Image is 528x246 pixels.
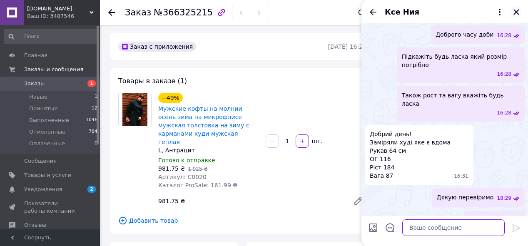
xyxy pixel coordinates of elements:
[87,186,96,193] span: 2
[368,7,378,17] button: Назад
[118,216,366,225] span: Добавить товар
[158,93,183,103] div: −49%
[27,5,90,12] span: Tonishop.com.ua
[108,8,115,17] div: Вернуться назад
[29,105,58,112] span: Принятые
[27,12,100,20] div: Ваш ID: 3487546
[118,77,187,85] span: Товары в заказе (1)
[158,146,259,154] div: L, Антрацит
[385,7,505,17] button: Ксе Ния
[402,91,520,108] span: Також рост та вагу вкажіть будь ласка
[154,7,213,17] span: №366325215
[89,128,97,136] span: 784
[29,117,69,124] span: Выполненные
[29,128,65,136] span: Отмененные
[370,130,451,180] span: Добрий день! Заміряли худі яке є вдома Рукав 64 см ОГ 116 Ріст 184 Вага 87
[385,7,419,17] span: Ксе Ния
[497,71,511,78] span: 16:28 12.10.2025
[24,221,46,229] span: Отзывы
[511,7,521,17] button: Закрыть
[497,32,511,39] span: 16:28 12.10.2025
[436,30,493,39] span: Доброго часу доби
[125,7,151,17] span: Заказ
[358,8,414,17] div: Статус заказа
[118,42,196,52] div: Заказ с приложения
[454,173,468,180] span: 16:31 12.10.2025
[29,140,65,147] span: Оплаченные
[24,157,57,165] span: Сообщения
[92,105,97,112] span: 12
[122,93,147,126] img: Мужские кофты на молнии осень зима на микрофлисе мужская толстовка на зиму с карманами худи мужск...
[87,80,96,87] span: 1
[86,117,97,124] span: 1046
[24,80,45,87] span: Заказы
[24,66,83,73] span: Заказы и сообщения
[158,182,237,189] span: Каталог ProSale: 161.99 ₴
[158,174,207,180] span: Артикул: C0020
[385,222,396,233] button: Открыть шаблоны ответов
[24,200,77,215] span: Показатели работы компании
[188,166,207,172] span: 1 925 ₴
[328,43,366,50] time: [DATE] 16:22
[158,105,249,145] a: Мужские кофты на молнии осень зима на микрофлисе мужская толстовка на зиму с карманами худи мужск...
[4,29,98,44] input: Поиск
[437,193,494,202] span: Дякую перевіримо
[95,140,97,147] span: 0
[24,171,71,179] span: Товары и услуги
[29,93,47,101] span: Новые
[310,137,323,145] div: шт.
[158,157,215,164] span: Готово к отправке
[95,93,97,101] span: 1
[24,52,47,59] span: Главная
[402,52,520,69] span: Підкажіть будь ласка який розмір потрібно
[497,195,511,202] span: 18:29 12.10.2025
[155,195,346,207] div: 981.75 ₴
[497,109,511,117] span: 16:28 12.10.2025
[350,193,366,209] a: Редактировать
[24,186,62,193] span: Уведомления
[158,165,185,172] span: 981,75 ₴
